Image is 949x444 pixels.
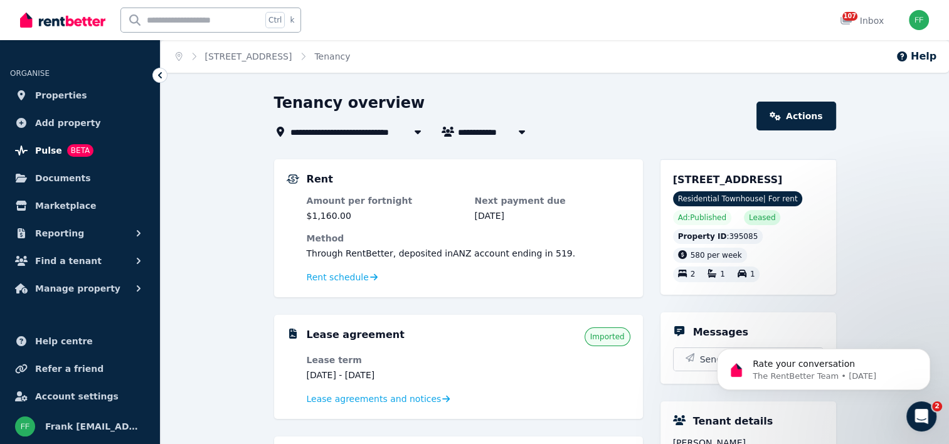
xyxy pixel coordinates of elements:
[205,51,292,61] a: [STREET_ADDRESS]
[307,393,442,405] span: Lease agreements and notices
[10,356,150,381] a: Refer a friend
[290,15,294,25] span: k
[896,49,936,64] button: Help
[693,414,773,429] h5: Tenant details
[307,232,630,245] dt: Method
[749,213,775,223] span: Leased
[307,248,576,258] span: Through RentBetter , deposited in ANZ account ending in 519 .
[10,276,150,301] button: Manage property
[720,270,725,279] span: 1
[274,93,425,113] h1: Tenancy overview
[307,271,369,283] span: Rent schedule
[842,12,857,21] span: 107
[674,348,823,371] button: Send message
[161,40,365,73] nav: Breadcrumb
[35,334,93,349] span: Help centre
[67,144,93,157] span: BETA
[691,270,696,279] span: 2
[10,166,150,191] a: Documents
[10,193,150,218] a: Marketplace
[693,325,748,340] h5: Messages
[673,229,763,244] div: : 395085
[10,69,50,78] span: ORGANISE
[840,14,884,27] div: Inbox
[932,401,942,411] span: 2
[307,194,462,207] dt: Amount per fortnight
[35,143,62,158] span: Pulse
[35,361,103,376] span: Refer a friend
[35,253,102,268] span: Find a tenant
[909,10,929,30] img: Frank frank@northwardrentals.com.au
[475,194,630,207] dt: Next payment due
[35,281,120,296] span: Manage property
[10,329,150,354] a: Help centre
[590,332,625,342] span: Imported
[475,209,630,222] dd: [DATE]
[35,198,96,213] span: Marketplace
[10,83,150,108] a: Properties
[906,401,936,431] iframe: Intercom live chat
[307,271,378,283] a: Rent schedule
[10,138,150,163] a: PulseBETA
[265,12,285,28] span: Ctrl
[678,213,726,223] span: Ad: Published
[10,110,150,135] a: Add property
[756,102,835,130] a: Actions
[307,393,450,405] a: Lease agreements and notices
[750,270,755,279] span: 1
[35,171,91,186] span: Documents
[10,384,150,409] a: Account settings
[35,389,119,404] span: Account settings
[691,251,742,260] span: 580 per week
[673,191,803,206] span: Residential Townhouse | For rent
[35,88,87,103] span: Properties
[307,172,333,187] h5: Rent
[20,11,105,29] img: RentBetter
[35,226,84,241] span: Reporting
[45,419,145,434] span: Frank [EMAIL_ADDRESS][DOMAIN_NAME]
[698,322,949,410] iframe: Intercom notifications message
[15,416,35,436] img: Frank frank@northwardrentals.com.au
[307,369,462,381] dd: [DATE] - [DATE]
[678,231,727,241] span: Property ID
[10,248,150,273] button: Find a tenant
[10,221,150,246] button: Reporting
[35,115,101,130] span: Add property
[307,209,462,222] dd: $1,160.00
[673,174,783,186] span: [STREET_ADDRESS]
[307,327,405,342] h5: Lease agreement
[287,174,299,184] img: Rental Payments
[307,354,462,366] dt: Lease term
[314,50,350,63] span: Tenancy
